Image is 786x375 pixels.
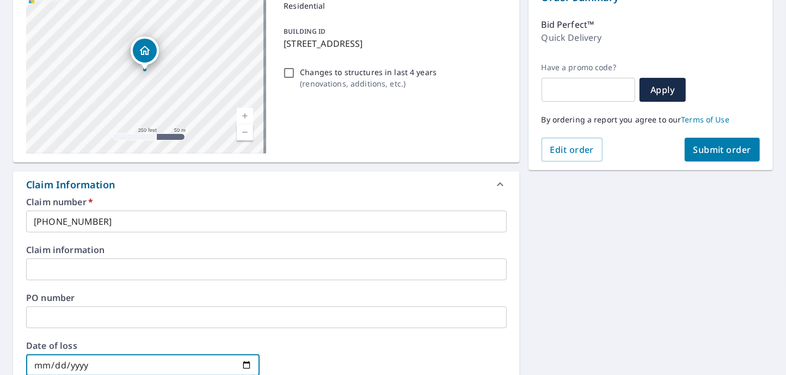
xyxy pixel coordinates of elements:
[26,198,507,206] label: Claim number
[640,78,686,102] button: Apply
[284,27,326,36] p: BUILDING ID
[681,114,730,125] a: Terms of Use
[300,78,437,89] p: ( renovations, additions, etc. )
[300,66,437,78] p: Changes to structures in last 4 years
[550,144,594,156] span: Edit order
[542,31,602,44] p: Quick Delivery
[26,293,507,302] label: PO number
[237,124,253,140] a: Current Level 17, Zoom Out
[26,341,260,350] label: Date of loss
[13,171,520,198] div: Claim Information
[542,63,635,72] label: Have a promo code?
[693,144,752,156] span: Submit order
[237,108,253,124] a: Current Level 17, Zoom In
[685,138,760,162] button: Submit order
[542,18,594,31] p: Bid Perfect™
[542,138,603,162] button: Edit order
[26,177,115,192] div: Claim Information
[542,115,760,125] p: By ordering a report you agree to our
[284,37,502,50] p: [STREET_ADDRESS]
[26,245,507,254] label: Claim information
[131,36,159,70] div: Dropped pin, building 1, Residential property, 1143 Ithaca St Murfreesboro, TN 37130
[648,84,677,96] span: Apply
